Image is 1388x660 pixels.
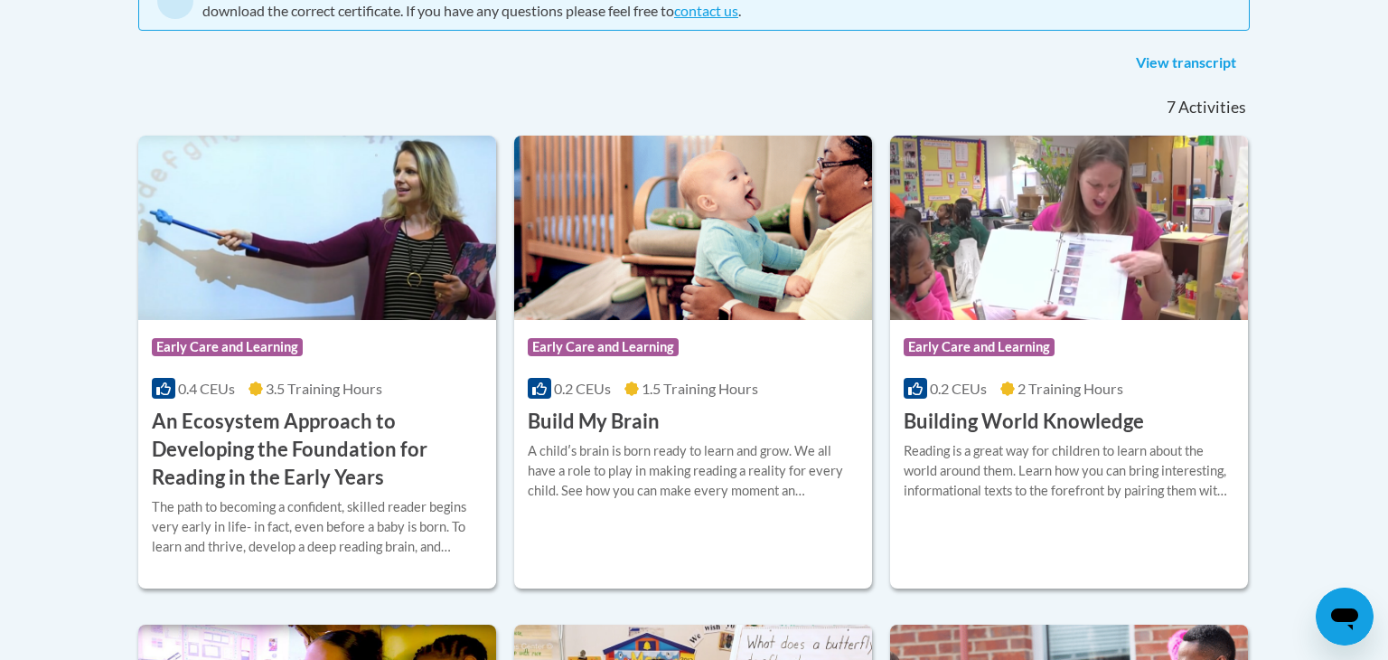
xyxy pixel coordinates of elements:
[904,338,1055,356] span: Early Care and Learning
[930,380,987,397] span: 0.2 CEUs
[178,380,235,397] span: 0.4 CEUs
[1122,49,1250,78] a: View transcript
[1018,380,1123,397] span: 2 Training Hours
[890,136,1248,320] img: Course Logo
[642,380,758,397] span: 1.5 Training Hours
[1167,98,1176,118] span: 7
[152,338,303,356] span: Early Care and Learning
[674,2,738,19] a: contact us
[266,380,382,397] span: 3.5 Training Hours
[152,497,483,557] div: The path to becoming a confident, skilled reader begins very early in life- in fact, even before ...
[514,136,872,320] img: Course Logo
[890,136,1248,589] a: Course LogoEarly Care and Learning0.2 CEUs2 Training Hours Building World KnowledgeReading is a g...
[528,441,858,501] div: A childʹs brain is born ready to learn and grow. We all have a role to play in making reading a r...
[528,408,660,436] h3: Build My Brain
[152,408,483,491] h3: An Ecosystem Approach to Developing the Foundation for Reading in the Early Years
[514,136,872,589] a: Course LogoEarly Care and Learning0.2 CEUs1.5 Training Hours Build My BrainA childʹs brain is bor...
[528,338,679,356] span: Early Care and Learning
[138,136,496,589] a: Course LogoEarly Care and Learning0.4 CEUs3.5 Training Hours An Ecosystem Approach to Developing ...
[904,408,1144,436] h3: Building World Knowledge
[138,136,496,320] img: Course Logo
[1316,588,1374,646] iframe: Button to launch messaging window
[904,441,1234,501] div: Reading is a great way for children to learn about the world around them. Learn how you can bring...
[554,380,611,397] span: 0.2 CEUs
[1178,98,1246,118] span: Activities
